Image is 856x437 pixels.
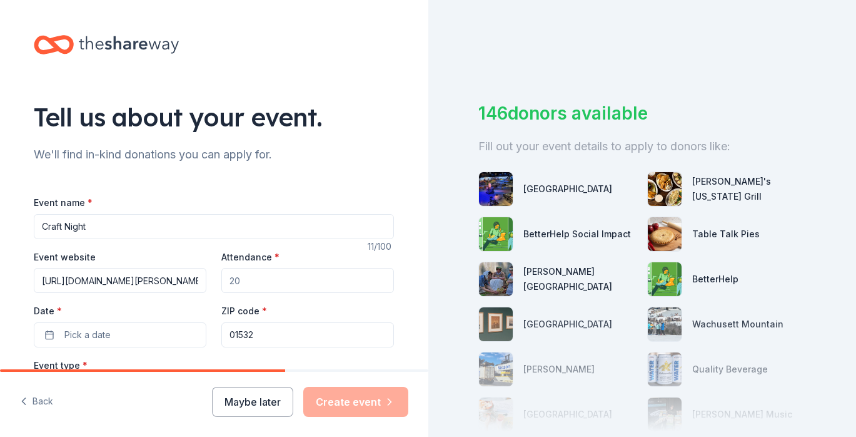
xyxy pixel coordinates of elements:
label: Attendance [221,251,279,264]
img: photo for Ted's Montana Grill [648,172,682,206]
label: Event name [34,197,93,209]
input: Spring Fundraiser [34,214,394,239]
input: 20 [221,268,394,293]
div: [PERSON_NAME][GEOGRAPHIC_DATA] [523,264,637,294]
label: Event website [34,251,96,264]
div: 11 /100 [368,239,394,254]
div: We'll find in-kind donations you can apply for. [34,145,394,165]
label: ZIP code [221,305,267,317]
input: 12345 (U.S. only) [221,322,394,347]
div: [PERSON_NAME]'s [US_STATE] Grill [692,174,806,204]
img: photo for Table Talk Pies [648,217,682,251]
div: BetterHelp Social Impact [523,227,631,242]
img: photo for BetterHelp [648,262,682,296]
label: Event type [34,359,88,372]
div: 146 donors available [478,100,807,126]
div: Tell us about your event. [34,100,394,135]
button: Maybe later [212,387,293,417]
img: photo for Coggeshall Farm Museum [479,262,513,296]
label: Date [34,305,206,317]
div: [GEOGRAPHIC_DATA] [523,182,612,197]
span: Pick a date [64,327,111,342]
div: BetterHelp [692,272,738,287]
div: Table Talk Pies [692,227,760,242]
input: https://www... [34,268,206,293]
button: Pick a date [34,322,206,347]
button: Back [20,389,53,415]
div: Fill out your event details to apply to donors like: [478,136,807,157]
img: photo for American Heritage Museum [479,172,513,206]
img: photo for BetterHelp Social Impact [479,217,513,251]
